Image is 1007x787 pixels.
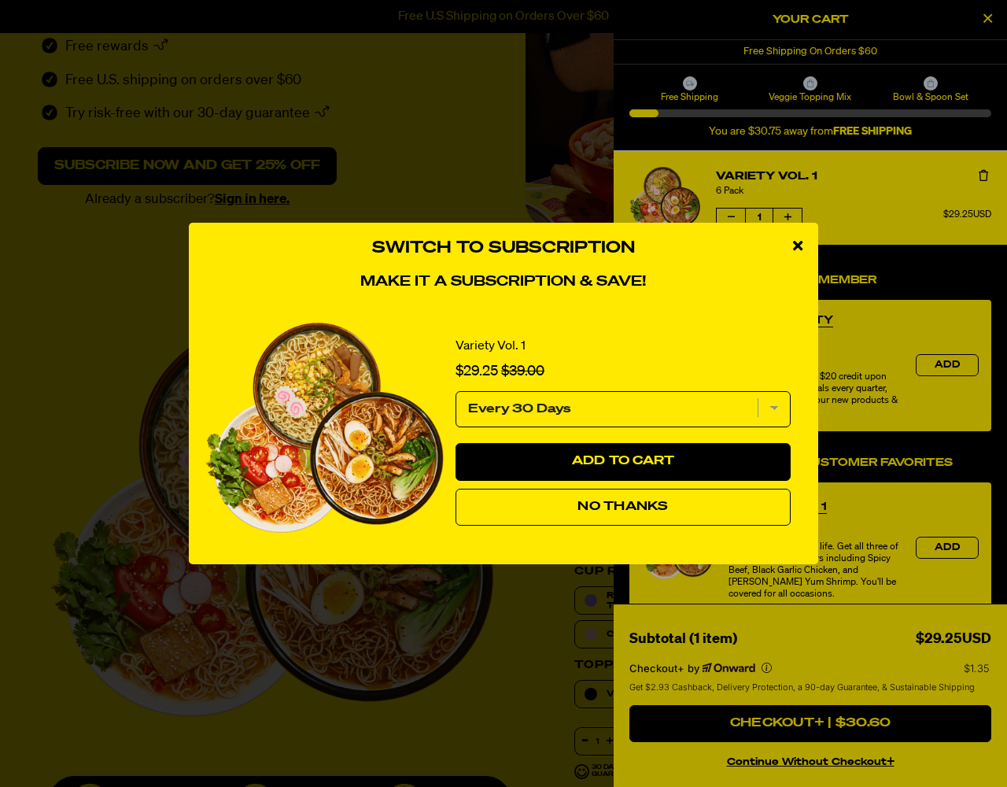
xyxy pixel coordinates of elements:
[205,274,802,291] h4: Make it a subscription & save!
[456,364,498,379] span: $29.25
[205,238,802,258] h3: Switch to Subscription
[456,338,526,354] a: Variety Vol. 1
[577,501,668,513] span: No Thanks
[456,489,791,527] button: No Thanks
[205,307,802,549] div: Switch to Subscription
[501,364,544,379] span: $39.00
[572,455,675,467] span: Add to Cart
[456,391,791,427] select: subscription frequency
[777,223,818,270] div: close modal
[456,443,791,481] button: Add to Cart
[205,307,802,549] div: 1 of 1
[205,323,444,534] img: View Variety Vol. 1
